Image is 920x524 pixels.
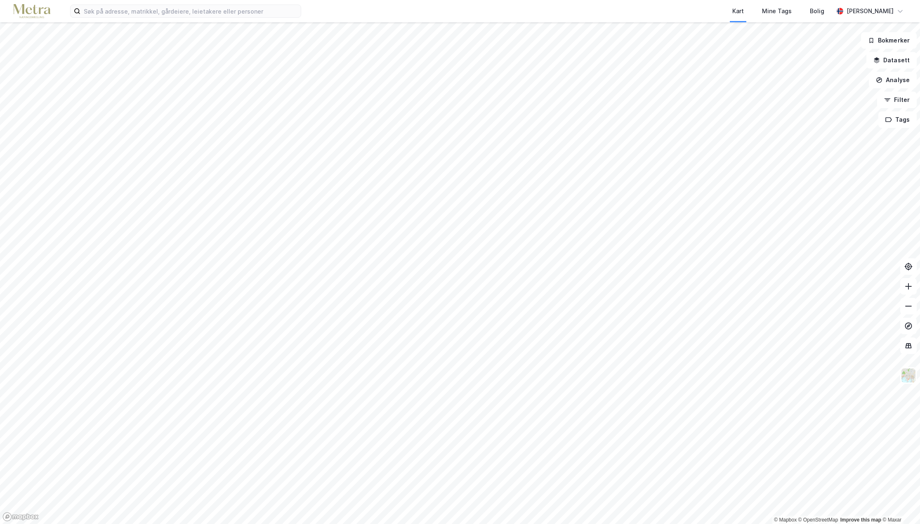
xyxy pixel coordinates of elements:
div: [PERSON_NAME] [847,6,894,16]
button: Tags [878,111,917,128]
button: Bokmerker [861,32,917,49]
input: Søk på adresse, matrikkel, gårdeiere, leietakere eller personer [80,5,301,17]
div: Kontrollprogram for chat [879,484,920,524]
iframe: Chat Widget [879,484,920,524]
img: Z [901,368,916,383]
img: metra-logo.256734c3b2bbffee19d4.png [13,4,50,19]
a: OpenStreetMap [798,517,838,523]
button: Analyse [869,72,917,88]
a: Mapbox homepage [2,512,39,522]
button: Filter [877,92,917,108]
button: Datasett [866,52,917,68]
div: Mine Tags [762,6,792,16]
div: Bolig [810,6,824,16]
div: Kart [732,6,744,16]
a: Mapbox [774,517,797,523]
a: Improve this map [840,517,881,523]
